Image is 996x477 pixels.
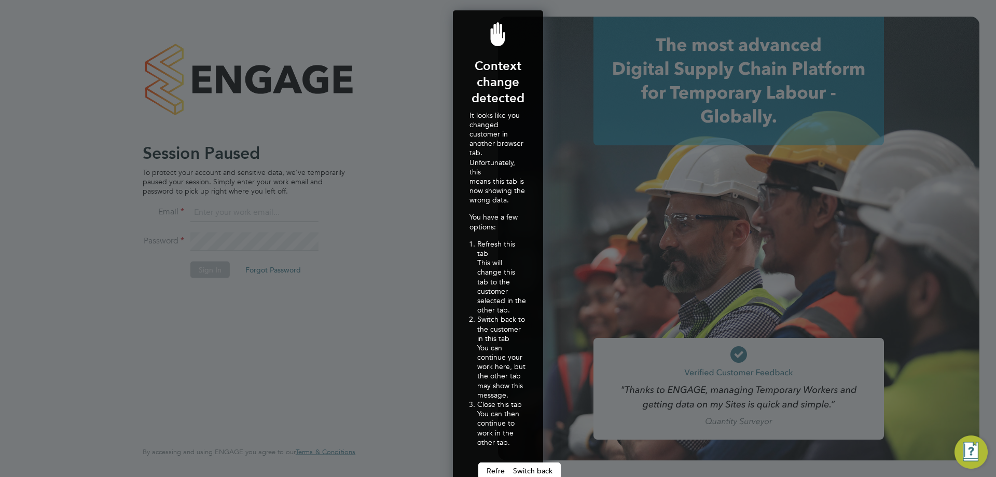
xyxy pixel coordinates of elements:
p: You have a few options: [469,212,527,231]
li: Close this tab You can then continue to work in the other tab. [477,400,527,447]
li: Refresh this tab This will change this tab to the customer selected in the other tab. [477,239,527,315]
li: Switch back to the customer in this tab You can continue your work here, but the other tab may sh... [477,315,527,400]
p: It looks like you changed customer in another browser tab. Unfortunately, this means this tab is ... [469,111,527,205]
button: Engage Resource Center [955,435,988,469]
h2: Context change detected [469,58,527,106]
